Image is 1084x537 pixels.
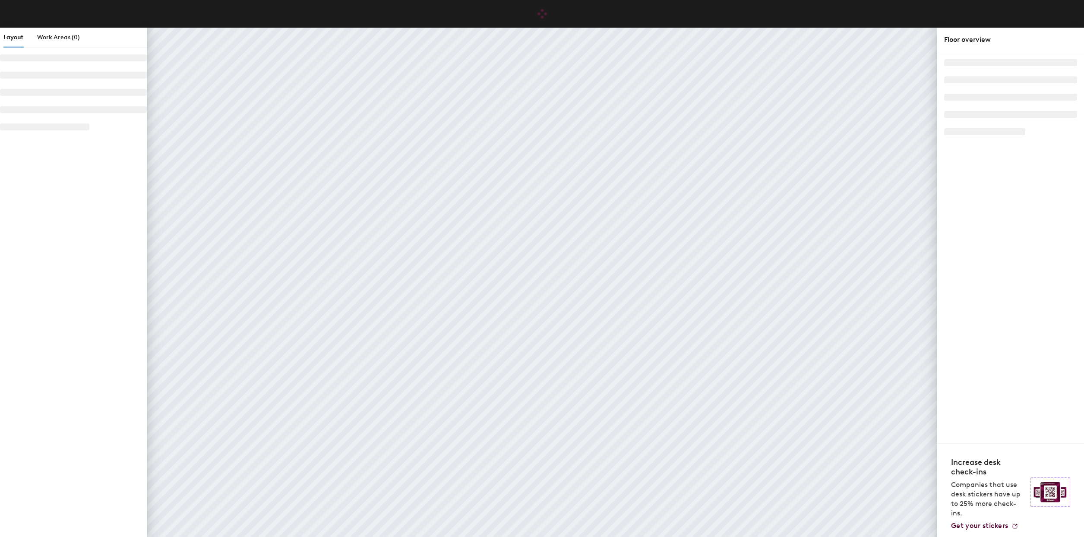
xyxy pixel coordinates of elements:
img: Sticker logo [1030,477,1070,507]
p: Companies that use desk stickers have up to 25% more check-ins. [951,480,1025,518]
div: Floor overview [944,35,1077,45]
a: Get your stickers [951,521,1018,530]
h4: Increase desk check-ins [951,458,1025,477]
span: Get your stickers [951,521,1008,530]
span: Work Areas (0) [37,34,80,41]
span: Layout [3,34,23,41]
